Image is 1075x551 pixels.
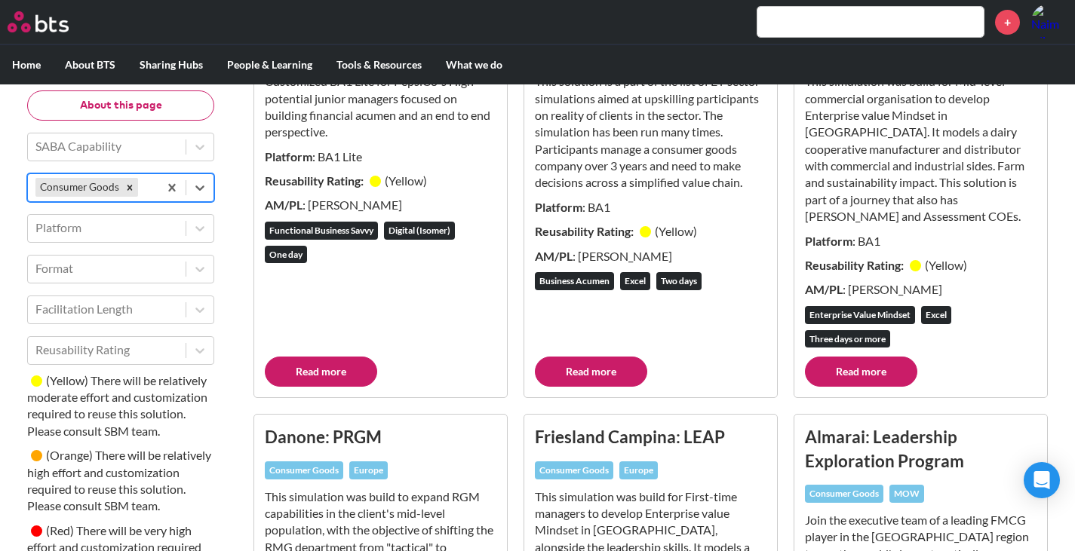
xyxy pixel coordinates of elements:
[434,45,514,84] label: What we do
[535,248,766,265] p: : [PERSON_NAME]
[535,200,582,214] strong: Platform
[265,73,496,141] p: Customized BA1 Lite for PepsiCo´s High-potential junior managers focused on building financial ac...
[127,45,215,84] label: Sharing Hubs
[805,330,890,348] div: Three days or more
[27,373,207,438] small: There will be relatively moderate effort and customization required to reuse this solution. Pleas...
[535,272,614,290] div: Business Acumen
[805,281,1037,298] p: : [PERSON_NAME]
[265,425,496,448] h3: Danone: PRGM
[265,461,343,479] div: Consumer Goods
[889,485,924,503] div: MOW
[265,173,366,188] strong: Reusability Rating:
[805,233,1037,249] p: : BA1
[535,73,766,191] p: This solution is a part of the list of EY sector simulations aimed at upskilling participants on ...
[53,45,127,84] label: About BTS
[265,148,496,165] p: : BA1 Lite
[8,11,97,32] a: Go home
[215,45,324,84] label: People & Learning
[46,373,88,387] small: ( Yellow )
[384,222,455,240] div: Digital (Isomer)
[535,249,573,263] strong: AM/PL
[265,197,496,213] p: : [PERSON_NAME]
[921,306,951,324] div: Excel
[805,485,883,503] div: Consumer Goods
[620,272,650,290] div: Excel
[805,357,917,387] a: Read more
[1031,4,1067,40] img: Naim Ali
[27,90,214,121] button: About this page
[265,149,312,164] strong: Platform
[805,234,852,248] strong: Platform
[324,45,434,84] label: Tools & Resources
[925,258,967,272] small: ( Yellow )
[35,178,121,197] div: Consumer Goods
[1031,4,1067,40] a: Profile
[805,258,906,272] strong: Reusability Rating:
[655,224,697,238] small: ( Yellow )
[385,173,427,188] small: ( Yellow )
[265,222,378,240] div: Functional Business Savvy
[619,461,658,479] div: Europe
[535,199,766,216] p: : BA1
[805,425,1037,473] h3: Almarai: Leadership Exploration Program
[121,178,138,197] div: Remove Consumer Goods
[805,282,843,296] strong: AM/PL
[1024,462,1060,498] div: Open Intercom Messenger
[535,224,636,238] strong: Reusability Rating:
[805,73,1037,225] p: This simulation was build for Mid-level commercial organisation to develop Enterprise value Minds...
[265,357,377,387] a: Read more
[535,425,766,448] h3: Friesland Campina: LEAP
[46,448,93,463] small: ( Orange )
[46,523,74,537] small: ( Red )
[27,448,211,513] small: There will be relatively high effort and customization required to reuse this solution. Please co...
[535,357,647,387] a: Read more
[8,11,69,32] img: BTS Logo
[805,306,915,324] div: Enterprise Value Mindset
[349,461,388,479] div: Europe
[656,272,702,290] div: Two days
[995,10,1020,35] a: +
[265,246,307,264] div: One day
[265,197,303,212] strong: AM/PL
[535,461,613,479] div: Consumer Goods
